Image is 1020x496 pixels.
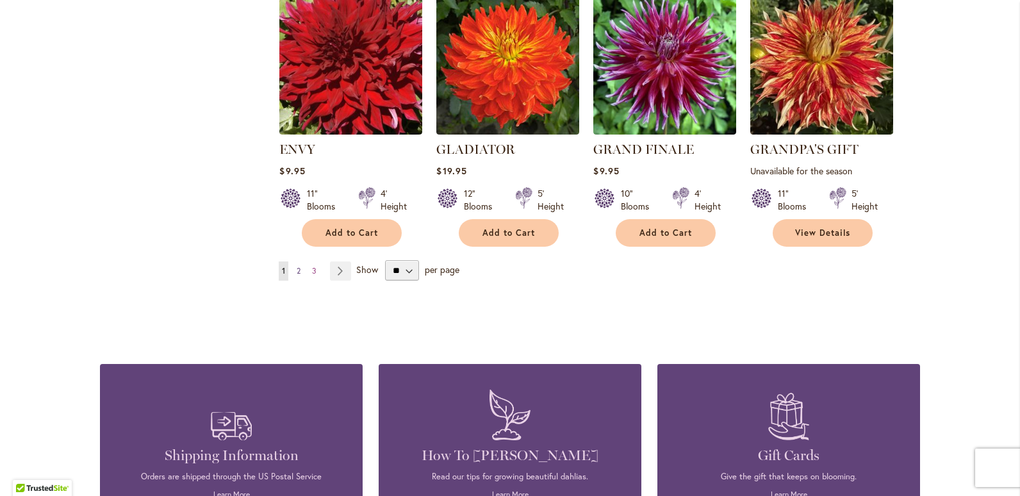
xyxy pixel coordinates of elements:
button: Add to Cart [616,219,716,247]
p: Give the gift that keeps on blooming. [677,471,901,483]
h4: Gift Cards [677,447,901,465]
span: 2 [297,266,300,276]
a: Grandpa's Gift [750,125,893,137]
div: 4' Height [695,187,721,213]
iframe: Launch Accessibility Center [10,451,45,486]
span: Add to Cart [639,227,692,238]
p: Orders are shipped through the US Postal Service [119,471,343,483]
div: 4' Height [381,187,407,213]
a: 3 [309,261,320,281]
p: Unavailable for the season [750,165,893,177]
span: Add to Cart [482,227,535,238]
a: 2 [293,261,304,281]
span: 3 [312,266,317,276]
h4: Shipping Information [119,447,343,465]
button: Add to Cart [459,219,559,247]
h4: How To [PERSON_NAME] [398,447,622,465]
span: Add to Cart [325,227,378,238]
span: $19.95 [436,165,466,177]
a: Envy [279,125,422,137]
span: 1 [282,266,285,276]
a: ENVY [279,142,315,157]
a: GLADIATOR [436,142,515,157]
a: Grand Finale [593,125,736,137]
a: GRAND FINALE [593,142,694,157]
span: Show [356,263,378,276]
div: 11" Blooms [307,187,343,213]
div: 11" Blooms [778,187,814,213]
div: 10" Blooms [621,187,657,213]
span: $9.95 [279,165,305,177]
div: 5' Height [851,187,878,213]
span: per page [425,263,459,276]
div: 5' Height [538,187,564,213]
div: 12" Blooms [464,187,500,213]
p: Read our tips for growing beautiful dahlias. [398,471,622,483]
span: $9.95 [593,165,619,177]
a: View Details [773,219,873,247]
a: Gladiator [436,125,579,137]
button: Add to Cart [302,219,402,247]
span: View Details [795,227,850,238]
a: GRANDPA'S GIFT [750,142,859,157]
